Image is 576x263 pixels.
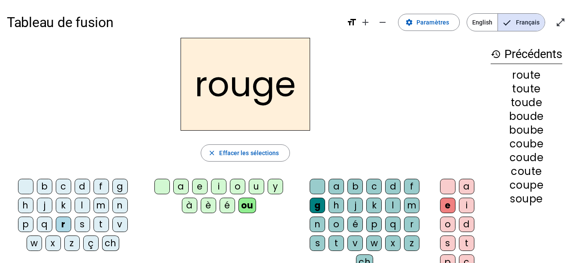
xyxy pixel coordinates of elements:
[555,17,566,28] mat-icon: open_in_full
[385,235,401,251] div: x
[491,45,562,64] h3: Précédents
[491,180,562,190] div: coupe
[93,217,109,232] div: t
[491,84,562,94] div: toute
[329,179,344,194] div: a
[491,98,562,108] div: toude
[201,144,290,162] button: Effacer les sélections
[385,217,401,232] div: q
[18,198,33,213] div: h
[329,217,344,232] div: o
[398,14,460,31] button: Paramètres
[347,235,363,251] div: v
[102,235,119,251] div: ch
[459,235,474,251] div: t
[112,179,128,194] div: g
[440,235,455,251] div: s
[64,235,80,251] div: z
[357,14,374,31] button: Augmenter la taille de la police
[404,235,419,251] div: z
[491,166,562,177] div: coute
[192,179,208,194] div: e
[56,179,71,194] div: c
[385,179,401,194] div: d
[211,179,226,194] div: i
[310,198,325,213] div: g
[459,217,474,232] div: d
[37,198,52,213] div: j
[219,148,279,158] span: Effacer les sélections
[467,13,545,31] mat-button-toggle-group: Language selection
[491,153,562,163] div: coude
[201,198,216,213] div: è
[374,14,391,31] button: Diminuer la taille de la police
[56,217,71,232] div: r
[182,198,197,213] div: à
[27,235,42,251] div: w
[268,179,283,194] div: y
[366,235,382,251] div: w
[491,70,562,80] div: route
[75,179,90,194] div: d
[366,179,382,194] div: c
[310,235,325,251] div: s
[347,179,363,194] div: b
[347,217,363,232] div: é
[467,14,498,31] span: English
[18,217,33,232] div: p
[249,179,264,194] div: u
[491,111,562,122] div: boude
[7,9,340,36] h1: Tableau de fusion
[329,235,344,251] div: t
[404,179,419,194] div: f
[498,14,545,31] span: Français
[347,198,363,213] div: j
[459,179,474,194] div: a
[491,125,562,135] div: boube
[405,18,413,26] mat-icon: settings
[83,235,99,251] div: ç
[56,198,71,213] div: k
[552,14,569,31] button: Entrer en plein écran
[220,198,235,213] div: é
[377,17,388,28] mat-icon: remove
[366,217,382,232] div: p
[491,49,501,59] mat-icon: history
[208,149,216,157] mat-icon: close
[93,179,109,194] div: f
[75,198,90,213] div: l
[491,194,562,204] div: soupe
[491,139,562,149] div: coube
[404,217,419,232] div: r
[385,198,401,213] div: l
[440,198,455,213] div: e
[459,198,474,213] div: i
[93,198,109,213] div: m
[37,217,52,232] div: q
[440,217,455,232] div: o
[181,38,310,131] h2: rouge
[112,217,128,232] div: v
[238,198,256,213] div: ou
[347,17,357,28] mat-icon: format_size
[416,17,449,28] span: Paramètres
[112,198,128,213] div: n
[230,179,245,194] div: o
[360,17,371,28] mat-icon: add
[329,198,344,213] div: h
[366,198,382,213] div: k
[37,179,52,194] div: b
[404,198,419,213] div: m
[173,179,189,194] div: a
[45,235,61,251] div: x
[310,217,325,232] div: n
[75,217,90,232] div: s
